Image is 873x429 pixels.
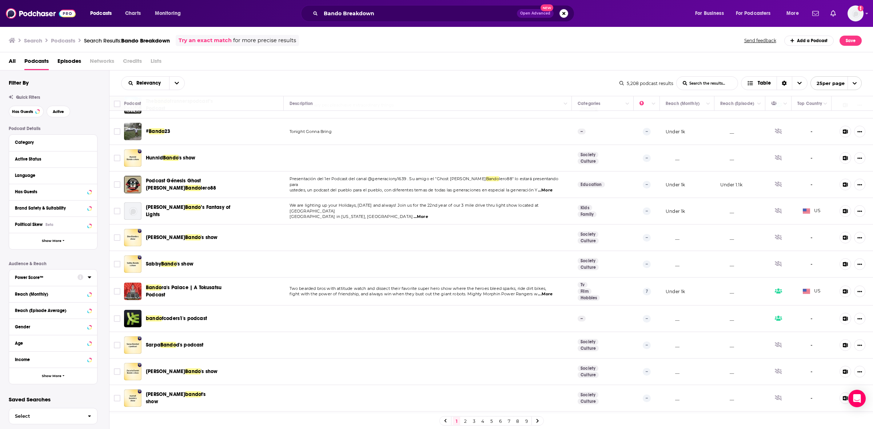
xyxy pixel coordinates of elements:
span: Bando [163,155,179,161]
span: Toggle select row [114,368,120,375]
span: Open Advanced [520,12,550,15]
a: SarpaBandod's podcast [146,341,204,349]
img: martell bandot's show [124,389,141,407]
span: Credits [123,55,142,70]
a: Podcast Génesis Ghost [PERSON_NAME]Bandolero88 [146,177,266,192]
button: Column Actions [755,100,764,108]
a: Society [578,339,598,345]
a: Culture [578,158,599,164]
span: [PERSON_NAME] [146,204,185,210]
h2: Choose List sort [121,76,185,90]
span: Toggle select row [114,128,120,135]
span: ...More [538,291,553,297]
a: bandofcoders1's podcast [146,315,207,322]
span: Bando Breakdown [121,37,170,44]
a: #Bando23 [124,123,141,140]
button: Show More [9,233,97,249]
button: Show More Button [854,152,865,164]
div: Income [15,357,85,362]
span: - [810,315,813,323]
span: 's show [179,155,195,161]
img: Bandora's Palace | A Tokusatsu Podcast [124,283,141,300]
span: Toggle select row [114,395,120,401]
a: Society [578,365,598,371]
span: ...More [538,187,553,193]
p: __ [720,261,734,267]
span: New [541,4,554,11]
span: - [810,394,813,402]
button: Show More Button [854,179,865,190]
p: __ [720,342,734,348]
div: Description [290,99,313,108]
button: Show More [9,368,97,384]
span: 's show [177,261,194,267]
button: open menu [731,8,781,19]
a: #Bando23 [146,128,170,135]
div: Reach (Monthly) [15,292,85,297]
span: - [810,234,813,242]
p: __ [666,261,679,267]
p: Under 1.1k [720,182,742,188]
img: Zacaria Daniel Bando's show [124,363,141,380]
a: [PERSON_NAME]Bando's show [146,368,218,375]
span: Toggle select row [114,208,120,214]
button: open menu [150,8,190,19]
a: Episodes [57,55,81,70]
span: Toggle select row [114,234,120,241]
div: Podcast [124,99,141,108]
button: Show profile menu [848,5,864,21]
p: -- [643,341,651,349]
div: Power Score [639,99,650,108]
p: Under 1k [666,182,685,188]
span: Toggle select row [114,261,120,267]
a: 7 [505,417,513,425]
span: Charts [125,8,141,19]
span: 25 per page [811,78,845,89]
p: Under 1k [666,208,685,214]
span: d's podcast [176,342,204,348]
div: Sort Direction [777,77,792,90]
span: t's show [146,391,206,405]
button: Reach (Episode Average) [15,305,91,315]
a: All [9,55,16,70]
button: Show More Button [854,205,865,217]
a: 3 [470,417,478,425]
p: __ [666,395,679,401]
span: [PERSON_NAME] [146,234,185,240]
button: Show More Button [854,258,865,270]
button: Choose View [741,76,808,90]
p: -- [578,129,586,134]
a: Kids [578,205,592,211]
a: HunnidBando's show [146,154,195,162]
a: Culture [578,238,599,244]
p: 7 [643,288,651,295]
a: Sarpa Bandod's podcast [124,336,141,354]
div: Age [15,341,85,346]
p: __ [666,369,679,375]
a: 5 [488,417,495,425]
img: Hunnid Bando's show [124,149,141,167]
p: __ [720,288,734,295]
a: Society [578,152,598,158]
span: Bando [146,284,162,291]
a: Culture [578,345,599,351]
span: Presentación del 1er Podcast del canal @generaciony1639 . Su amigo el "Ghost [PERSON_NAME] [290,176,486,181]
a: Podcasts [24,55,49,70]
h3: Search [24,37,42,44]
button: Age [15,338,91,347]
p: Audience & Reach [9,261,97,266]
span: for more precise results [233,36,296,45]
span: - [810,368,813,376]
p: __ [666,342,679,348]
p: -- [643,260,651,268]
span: 23 [164,128,170,134]
p: __ [720,395,734,401]
span: Show More [42,239,61,243]
p: __ [720,316,734,322]
p: -- [643,128,651,135]
button: Income [15,355,91,364]
button: Show More Button [854,339,865,351]
span: Sarpa [146,342,160,348]
a: Culture [578,398,599,404]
